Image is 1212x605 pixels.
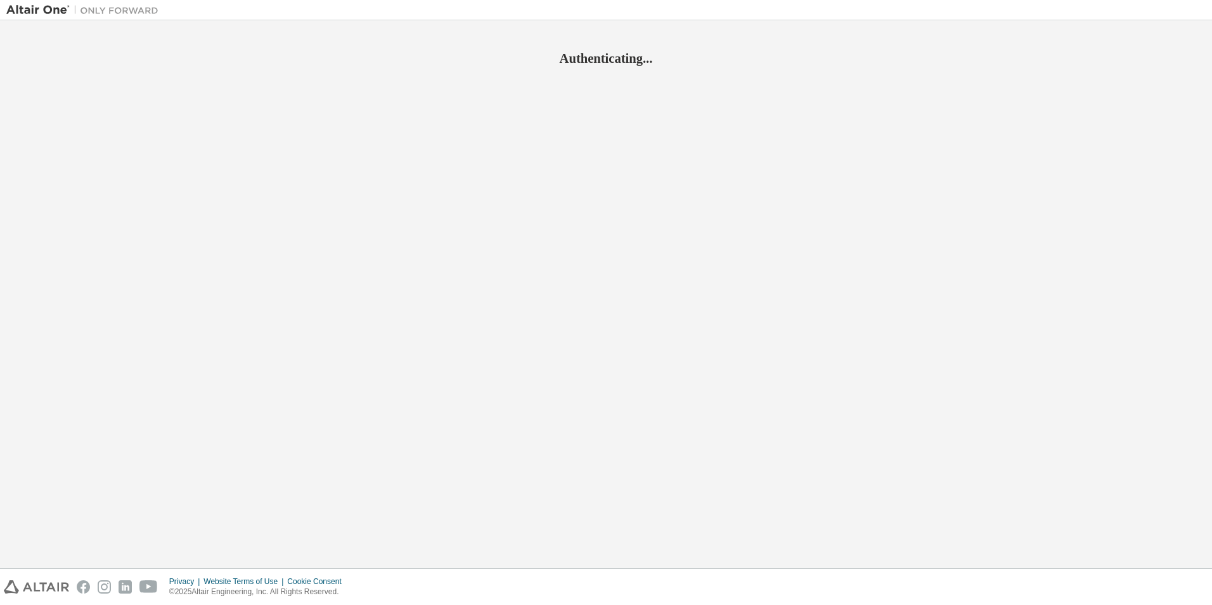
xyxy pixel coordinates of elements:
[203,576,287,587] div: Website Terms of Use
[4,580,69,594] img: altair_logo.svg
[287,576,349,587] div: Cookie Consent
[6,4,165,16] img: Altair One
[169,576,203,587] div: Privacy
[119,580,132,594] img: linkedin.svg
[98,580,111,594] img: instagram.svg
[139,580,158,594] img: youtube.svg
[169,587,349,597] p: © 2025 Altair Engineering, Inc. All Rights Reserved.
[6,50,1206,67] h2: Authenticating...
[77,580,90,594] img: facebook.svg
